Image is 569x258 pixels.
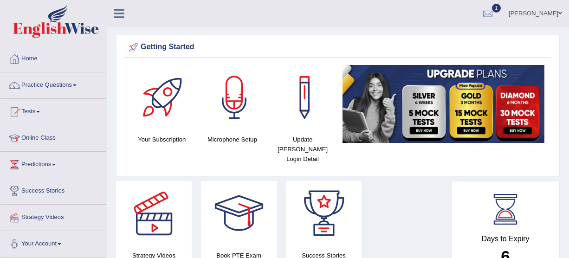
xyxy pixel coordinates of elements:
a: Practice Questions [0,72,106,96]
a: Your Account [0,231,106,254]
h4: Update [PERSON_NAME] Login Detail [272,135,333,164]
h4: Microphone Setup [202,135,263,144]
a: Home [0,46,106,69]
div: Getting Started [127,40,549,54]
a: Online Class [0,125,106,148]
h4: Your Subscription [131,135,193,144]
h4: Days to Expiry [462,235,549,243]
a: Tests [0,99,106,122]
a: Predictions [0,152,106,175]
a: Success Stories [0,178,106,201]
span: 1 [492,4,501,13]
img: small5.jpg [343,65,544,143]
a: Strategy Videos [0,205,106,228]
